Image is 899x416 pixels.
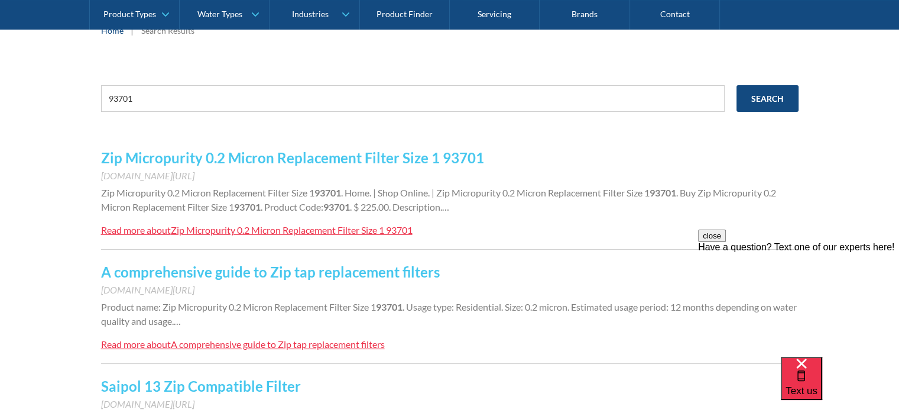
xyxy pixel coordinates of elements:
[234,201,261,212] strong: 93701
[101,397,799,411] div: [DOMAIN_NAME][URL]
[171,224,413,236] div: Zip Micropurity 0.2 Micron Replacement Filter Size 1 93701
[442,201,449,212] span: …
[101,169,799,183] div: [DOMAIN_NAME][URL]
[261,201,323,212] span: . Product Code:
[103,9,156,20] div: Product Types
[101,149,484,166] a: Zip Micropurity 0.2 Micron Replacement Filter Size 1 93701
[376,301,403,312] strong: 93701
[101,301,376,312] span: Product name: Zip Micropurity 0.2 Micron Replacement Filter Size 1
[101,24,124,37] a: Home
[314,187,341,198] strong: 93701
[736,85,799,112] input: Search
[101,378,301,395] a: Saipol 13 Zip Compatible Filter
[350,201,442,212] span: . $ 225.00. Description.
[101,187,314,198] span: Zip Micropurity 0.2 Micron Replacement Filter Size 1
[650,187,676,198] strong: 93701
[101,337,385,351] a: Read more aboutA comprehensive guide to Zip tap replacement filters
[141,24,194,37] div: Search Results
[101,223,413,237] a: Read more aboutZip Micropurity 0.2 Micron Replacement Filter Size 1 93701
[698,230,899,372] iframe: podium webchat widget prompt
[341,187,650,198] span: . Home. | Shop Online. | Zip Micropurity 0.2 Micron Replacement Filter Size 1
[171,338,385,350] div: A comprehensive guide to Zip tap replacement filters
[781,357,899,416] iframe: podium webchat widget bubble
[101,85,725,112] input: e.g. chilled water cooler
[101,338,171,350] div: Read more about
[174,315,181,327] span: …
[291,9,328,20] div: Industries
[101,283,799,297] div: [DOMAIN_NAME][URL]
[101,224,171,236] div: Read more about
[129,23,135,37] div: |
[101,263,440,280] a: A comprehensive guide to Zip tap replacement filters
[323,201,350,212] strong: 93701
[197,9,242,20] div: Water Types
[101,301,797,327] span: . Usage type: Residential. Size: 0.2 micron. Estimated usage period: 12 months depending on water...
[101,187,776,212] span: . Buy Zip Micropurity 0.2 Micron Replacement Filter Size 1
